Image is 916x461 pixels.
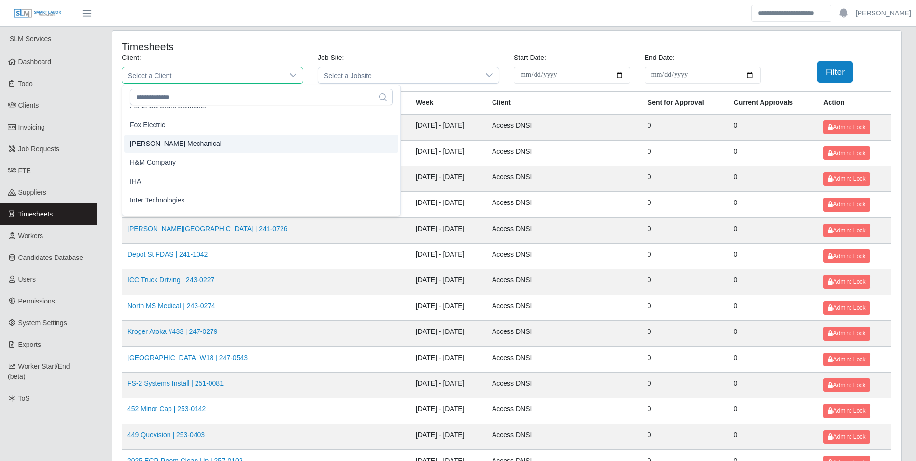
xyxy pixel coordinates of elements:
span: Permissions [18,297,55,305]
span: Admin: Lock [828,278,865,285]
td: [DATE] - [DATE] [410,192,486,217]
li: Interstate AC Service [124,210,398,228]
td: Access DNSI [486,269,642,295]
td: 0 [642,166,728,191]
li: Inter Technologies [124,191,398,209]
h4: Timesheets [122,41,434,53]
td: Access DNSI [486,398,642,424]
td: 0 [728,269,818,295]
span: Admin: Lock [828,433,865,440]
a: [GEOGRAPHIC_DATA] W18 | 247-0543 [127,354,248,361]
td: 0 [642,114,728,140]
td: Access DNSI [486,424,642,449]
button: Admin: Lock [823,301,870,315]
span: Todo [18,80,33,87]
a: ICC Truck Driving | 243-0227 [127,276,214,284]
td: [DATE] - [DATE] [410,295,486,320]
th: Action [817,92,891,115]
a: [PERSON_NAME][GEOGRAPHIC_DATA] | 241-0726 [127,225,287,232]
button: Admin: Lock [823,172,870,186]
td: 0 [728,166,818,191]
th: Current Approvals [728,92,818,115]
li: IHA [124,173,398,190]
button: Admin: Lock [823,378,870,392]
th: Week [410,92,486,115]
button: Admin: Lock [823,224,870,237]
td: 0 [728,114,818,140]
button: Admin: Lock [823,249,870,263]
li: George Wayne Mechanical [124,135,398,153]
span: Dashboard [18,58,52,66]
td: [DATE] - [DATE] [410,398,486,424]
td: 0 [642,295,728,320]
td: Access DNSI [486,192,642,217]
th: Client [486,92,642,115]
button: Admin: Lock [823,404,870,418]
td: 0 [642,192,728,217]
span: Fox Electric [130,120,165,130]
a: Kroger Atoka #433 | 247-0279 [127,328,218,335]
td: [DATE] - [DATE] [410,346,486,372]
td: 0 [728,140,818,166]
td: Access DNSI [486,244,642,269]
span: Users [18,275,36,283]
span: Admin: Lock [828,382,865,389]
td: Access DNSI [486,295,642,320]
td: 0 [728,321,818,346]
td: Access DNSI [486,217,642,243]
td: [DATE] - [DATE] [410,166,486,191]
td: 0 [728,217,818,243]
button: Admin: Lock [823,327,870,340]
a: Depot St FDAS | 241-1042 [127,250,208,258]
span: Admin: Lock [828,227,865,234]
img: SLM Logo [14,8,62,19]
td: [DATE] - [DATE] [410,114,486,140]
button: Admin: Lock [823,198,870,211]
button: Admin: Lock [823,120,870,134]
td: [DATE] - [DATE] [410,140,486,166]
span: IHA [130,176,141,187]
span: Admin: Lock [828,304,865,311]
th: Sent for Approval [642,92,728,115]
span: Admin: Lock [828,201,865,208]
span: Workers [18,232,43,240]
span: SLM Services [10,35,51,43]
a: FS-2 Systems Install | 251-0081 [127,379,224,387]
span: Inter Technologies [130,195,184,205]
td: 0 [728,192,818,217]
td: [DATE] - [DATE] [410,372,486,398]
span: Select a Jobsite [318,67,479,83]
span: Invoicing [18,123,45,131]
td: 0 [728,244,818,269]
span: Admin: Lock [828,356,865,363]
button: Admin: Lock [823,275,870,288]
span: Suppliers [18,188,46,196]
span: Job Requests [18,145,60,153]
label: Job Site: [318,53,344,63]
td: Access DNSI [486,140,642,166]
td: [DATE] - [DATE] [410,244,486,269]
td: 0 [728,346,818,372]
td: 0 [642,217,728,243]
td: Access DNSI [486,114,642,140]
td: [DATE] - [DATE] [410,269,486,295]
td: 0 [642,424,728,449]
button: Admin: Lock [823,146,870,160]
span: Admin: Lock [828,330,865,337]
span: Worker Start/End (beta) [8,362,70,380]
span: Exports [18,341,41,348]
td: Access DNSI [486,346,642,372]
span: Clients [18,101,39,109]
span: Admin: Lock [828,150,865,157]
span: Admin: Lock [828,175,865,182]
td: 0 [728,295,818,320]
span: [PERSON_NAME] Mechanical [130,139,222,149]
td: 0 [642,372,728,398]
span: H&M Company [130,158,176,168]
td: 0 [728,424,818,449]
a: 452 Minor Cap | 253-0142 [127,405,206,413]
td: Access DNSI [486,372,642,398]
span: Admin: Lock [828,407,865,414]
input: Search [751,5,831,22]
button: Admin: Lock [823,353,870,366]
